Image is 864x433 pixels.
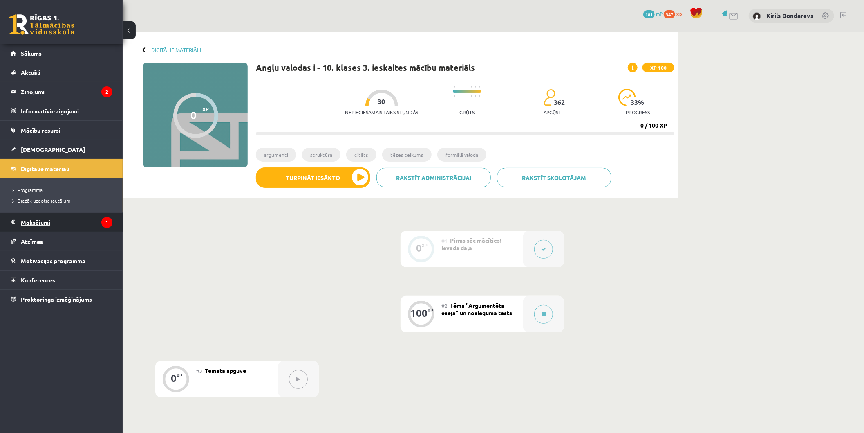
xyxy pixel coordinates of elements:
[664,10,686,17] a: 347 xp
[11,251,112,270] a: Motivācijas programma
[459,95,459,97] img: icon-short-line-57e1e144782c952c97e751825c79c345078a6d821885a25fce030b3d8c18986b.svg
[378,98,385,105] span: 30
[437,148,486,162] li: formālā valoda
[441,302,448,309] span: #2
[346,148,376,162] li: citāts
[631,99,645,106] span: 33 %
[454,86,455,88] img: icon-short-line-57e1e144782c952c97e751825c79c345078a6d821885a25fce030b3d8c18986b.svg
[21,276,55,284] span: Konferences
[467,83,468,99] img: icon-long-line-d9ea69661e0d244f92f715978eff75569469978d946b2353a9bb055b3ed8787d.svg
[441,302,512,316] span: Tēma "Argumentēta eseja" un noslēguma tests
[626,109,650,115] p: progress
[479,86,480,88] img: icon-short-line-57e1e144782c952c97e751825c79c345078a6d821885a25fce030b3d8c18986b.svg
[479,95,480,97] img: icon-short-line-57e1e144782c952c97e751825c79c345078a6d821885a25fce030b3d8c18986b.svg
[766,11,813,20] a: Kirils Bondarevs
[21,165,69,172] span: Digitālie materiāli
[205,367,246,374] span: Temata apguve
[410,309,428,317] div: 100
[196,368,202,374] span: #3
[190,109,197,121] div: 0
[12,197,114,204] a: Biežāk uzdotie jautājumi
[376,168,491,187] a: Rakstīt administrācijai
[471,95,472,97] img: icon-short-line-57e1e144782c952c97e751825c79c345078a6d821885a25fce030b3d8c18986b.svg
[11,140,112,159] a: [DEMOGRAPHIC_DATA]
[428,308,433,313] div: XP
[11,101,112,120] a: Informatīvie ziņojumi
[618,89,636,106] img: icon-progress-161ccf0a02000e728c5f80fcf4c31c7af3da0e1684b2b1d7c360e028c24a22f1.svg
[463,95,463,97] img: icon-short-line-57e1e144782c952c97e751825c79c345078a6d821885a25fce030b3d8c18986b.svg
[497,168,611,187] a: Rakstīt skolotājam
[21,101,112,120] legend: Informatīvie ziņojumi
[459,109,475,115] p: Grūts
[554,99,565,106] span: 362
[302,148,340,162] li: struktūra
[177,373,182,378] div: XP
[21,213,112,232] legend: Maksājumi
[21,126,60,134] span: Mācību resursi
[454,95,455,97] img: icon-short-line-57e1e144782c952c97e751825c79c345078a6d821885a25fce030b3d8c18986b.svg
[11,232,112,251] a: Atzīmes
[382,148,432,162] li: tēzes teikums
[11,121,112,140] a: Mācību resursi
[656,10,663,17] span: mP
[12,197,72,204] span: Biežāk uzdotie jautājumi
[463,86,463,88] img: icon-short-line-57e1e144782c952c97e751825c79c345078a6d821885a25fce030b3d8c18986b.svg
[21,82,112,101] legend: Ziņojumi
[422,243,428,248] div: XP
[11,159,112,178] a: Digitālie materiāli
[21,69,40,76] span: Aktuāli
[11,290,112,309] a: Proktoringa izmēģinājums
[643,10,655,18] span: 181
[544,109,561,115] p: apgūst
[11,82,112,101] a: Ziņojumi2
[9,14,74,35] a: Rīgas 1. Tālmācības vidusskola
[642,63,674,72] span: XP 100
[643,10,663,17] a: 181 mP
[171,374,177,382] div: 0
[101,86,112,97] i: 2
[471,86,472,88] img: icon-short-line-57e1e144782c952c97e751825c79c345078a6d821885a25fce030b3d8c18986b.svg
[459,86,459,88] img: icon-short-line-57e1e144782c952c97e751825c79c345078a6d821885a25fce030b3d8c18986b.svg
[441,237,501,251] span: Pirms sāc mācīties! Ievada daļa
[21,295,92,303] span: Proktoringa izmēģinājums
[21,50,42,57] span: Sākums
[11,44,112,63] a: Sākums
[475,86,476,88] img: icon-short-line-57e1e144782c952c97e751825c79c345078a6d821885a25fce030b3d8c18986b.svg
[256,63,475,72] h1: Angļu valodas i - 10. klases 3. ieskaites mācību materiāls
[12,187,43,193] span: Programma
[12,186,114,194] a: Programma
[544,89,555,106] img: students-c634bb4e5e11cddfef0936a35e636f08e4e9abd3cc4e673bd6f9a4125e45ecb1.svg
[416,244,422,252] div: 0
[753,12,761,20] img: Kirils Bondarevs
[345,109,418,115] p: Nepieciešamais laiks stundās
[475,95,476,97] img: icon-short-line-57e1e144782c952c97e751825c79c345078a6d821885a25fce030b3d8c18986b.svg
[21,238,43,245] span: Atzīmes
[256,148,296,162] li: argumenti
[151,47,201,53] a: Digitālie materiāli
[441,237,448,244] span: #1
[256,167,370,188] button: Turpināt iesākto
[202,106,209,112] span: XP
[11,271,112,289] a: Konferences
[101,217,112,228] i: 1
[21,146,85,153] span: [DEMOGRAPHIC_DATA]
[11,213,112,232] a: Maksājumi1
[21,257,85,264] span: Motivācijas programma
[676,10,682,17] span: xp
[11,63,112,82] a: Aktuāli
[664,10,675,18] span: 347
